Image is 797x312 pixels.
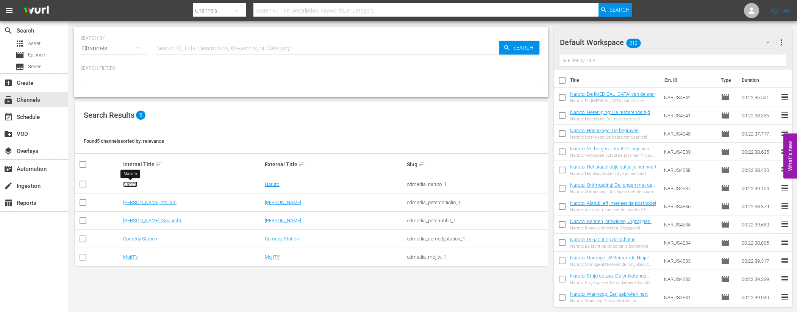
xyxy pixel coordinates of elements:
span: reorder [780,147,789,156]
div: Internal Title [123,160,263,169]
span: reorder [780,292,789,301]
span: reorder [780,92,789,101]
span: Episode [721,165,730,175]
span: VOD [4,129,13,139]
div: Naruto [123,171,137,177]
span: Schedule [4,112,13,122]
div: External Title [265,160,405,169]
span: Episode [721,202,730,211]
span: Asset [28,40,41,47]
span: Search [4,26,13,35]
span: Series [15,62,24,71]
span: more_vert [777,38,786,47]
td: 00:22:39.317 [739,252,780,270]
span: Channels [4,95,13,105]
td: 00:22:38.635 [739,143,780,161]
td: 00:22:38.400 [739,161,780,179]
div: Naruto: Het slaapliedje dat je je herinnert [570,171,656,176]
div: Default Workspace [560,32,777,53]
div: Naruto: Ontmoeting! De jongen met de naam van een ster [570,189,658,194]
button: more_vert [777,33,786,51]
a: Naruto: Rennen, ontwijken, Zigzaggen! Achtervolgen of achtervolgd worden! [570,218,655,230]
a: [PERSON_NAME] [265,218,301,223]
td: NARUS4E38 [661,161,718,179]
a: Naruto: Strijd op zee: De ontketende kracht! [570,273,649,284]
span: reorder [780,238,789,247]
span: Series [28,63,42,70]
a: Naruto: Wanhoop: Een gebroken hart [570,291,648,297]
a: Comedy Station [123,236,157,242]
th: Duration [737,70,783,91]
a: Naruto [265,181,279,187]
a: Naruto: Verborgen Jutsu! De prijs van Ninja-kunst: Kujaku [570,146,652,157]
span: Episode [15,51,24,60]
div: Naruto: Alstublieft, meneer de postbode! [570,207,656,212]
div: odmedia_peterrabbit_1 [407,218,547,223]
th: Title [570,70,660,91]
span: Overlays [4,147,13,156]
a: MojiTV [265,254,280,260]
span: Search [510,41,539,55]
td: NARUS4E32 [661,270,718,288]
span: Search [609,3,630,17]
div: Naruto: Hoshikage: De begraven waarheid [570,135,658,140]
td: 00:22:39.339 [739,270,780,288]
a: Naruto: De jacht op de schat is begonnen! [570,237,639,248]
div: Naruto: Hereniging: De resterende tijd [570,117,650,122]
span: reorder [780,129,789,138]
span: reorder [780,183,789,192]
div: Naruto: Strijd op zee: De ontketende kracht! [570,280,658,285]
td: NARUS4E36 [661,197,718,215]
span: Episode [721,238,730,247]
td: NARUS4E35 [661,215,718,234]
p: Search Filters: [80,65,542,72]
td: NARUS4E39 [661,143,718,161]
span: reorder [780,274,789,283]
td: NARUS4E42 [661,88,718,106]
span: 212 [626,35,641,51]
td: NARUS4E40 [661,125,718,143]
div: odmedia_mojitv_1 [407,254,547,260]
span: 5 [136,111,145,120]
span: Episode [721,275,730,284]
td: NARUS4E37 [661,179,718,197]
td: 00:22:38.805 [739,234,780,252]
span: Episode [721,129,730,138]
div: Naruto: Wanhoop: Een gebroken hart [570,298,648,303]
span: Episode [721,93,730,102]
td: 00:22:38.336 [739,106,780,125]
div: Naruto: Onmogelijk! Beroemde Ninja-kunst: Geldstijl Jutsu! [570,262,658,267]
div: Naruto: De jacht op de schat is begonnen! [570,244,658,249]
span: sort [156,161,163,168]
button: Search [599,3,632,17]
td: NARUS4E41 [661,106,718,125]
a: Naruto: Het slaapliedje dat je je herinnert [570,164,656,170]
th: Ext. ID [660,70,716,91]
a: [PERSON_NAME] (Spanish) [123,218,181,223]
td: 00:22:38.379 [739,197,780,215]
span: reorder [780,201,789,211]
a: Naruto: Hereniging: De resterende tijd [570,109,650,115]
a: Naruto: Ontmoeting! De jongen met de naam van een ster [570,182,655,193]
div: Slug [407,160,547,169]
a: [PERSON_NAME] (Italian) [123,200,177,205]
span: Episode [721,184,730,193]
span: Episode [721,256,730,265]
span: Reports [4,198,13,207]
span: Ingestion [4,181,13,190]
a: Sign Out [770,8,790,14]
span: Episode [721,147,730,156]
div: Naruto: Verborgen Jutsu! De prijs van Ninja-kunst: Kujaku [570,153,658,158]
a: Naruto [123,181,138,187]
img: ans4CAIJ8jUAAAAAAAAAAAAAAAAAAAAAAAAgQb4GAAAAAAAAAAAAAAAAAAAAAAAAJMjXAAAAAAAAAAAAAAAAAAAAAAAAgAT5G... [18,2,55,20]
td: NARUS4E34 [661,234,718,252]
span: Create [4,78,13,87]
span: sort [298,161,305,168]
span: reorder [780,165,789,174]
span: Asset [15,39,24,48]
a: Naruto: De [MEDICAL_DATA] van de ster [570,91,655,97]
span: Episode [721,220,730,229]
span: Episode [721,293,730,302]
th: Type [716,70,737,91]
button: Search [499,41,539,55]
